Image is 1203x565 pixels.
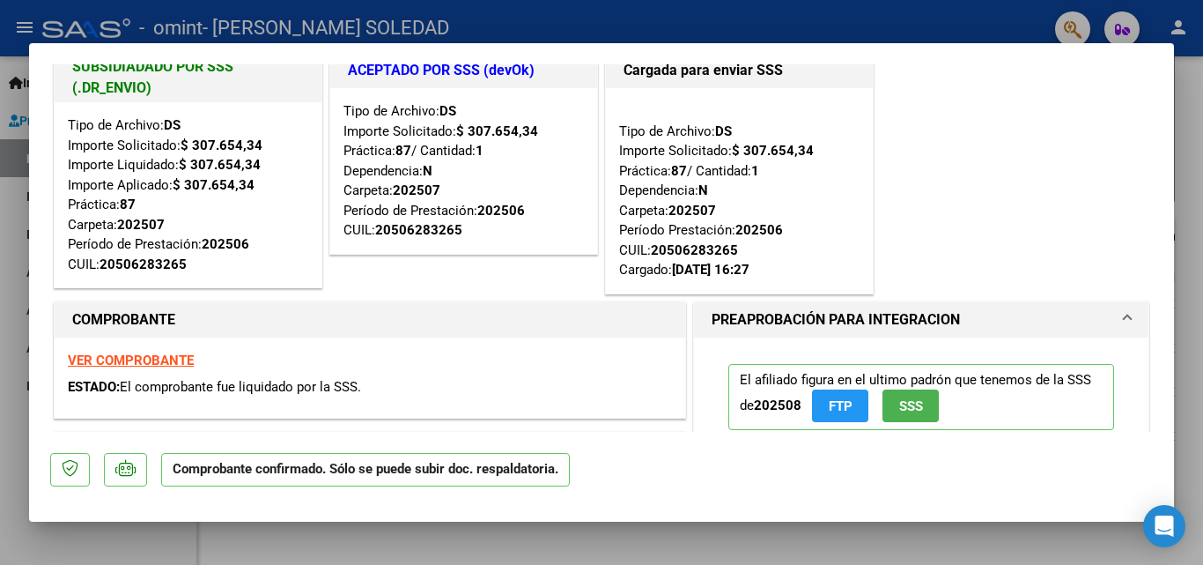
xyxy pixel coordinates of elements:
[68,353,194,368] a: VER COMPROBANTE
[439,103,456,119] strong: DS
[72,311,175,328] strong: COMPROBANTE
[477,203,525,219] strong: 202506
[1143,505,1185,547] div: Open Intercom Messenger
[668,203,716,219] strong: 202507
[72,56,304,99] h1: SUBSIDIADADO POR SSS (.DR_ENVIO)
[624,60,855,81] h1: Cargada para enviar SSS
[735,222,783,238] strong: 202506
[672,262,749,278] strong: [DATE] 16:27
[202,236,249,252] strong: 202506
[181,138,262,153] strong: $ 307.654,34
[161,453,570,487] p: Comprobante confirmado. Sólo se puede subir doc. respaldatoria.
[179,157,261,173] strong: $ 307.654,34
[476,143,483,159] strong: 1
[754,398,801,413] strong: 202508
[812,390,868,422] button: FTP
[68,379,120,395] span: ESTADO:
[619,101,860,280] div: Tipo de Archivo: Importe Solicitado: Práctica: / Cantidad: Dependencia: Carpeta: Período Prestaci...
[899,398,923,414] span: SSS
[694,302,1148,338] mat-expansion-panel-header: PREAPROBACIÓN PARA INTEGRACION
[120,197,136,212] strong: 87
[698,182,708,198] strong: N
[712,309,960,331] h1: PREAPROBACIÓN PARA INTEGRACION
[728,364,1114,430] p: El afiliado figura en el ultimo padrón que tenemos de la SSS de
[732,143,814,159] strong: $ 307.654,34
[671,163,687,179] strong: 87
[173,177,255,193] strong: $ 307.654,34
[393,182,440,198] strong: 202507
[343,101,584,241] div: Tipo de Archivo: Importe Solicitado: Práctica: / Cantidad: Dependencia: Carpeta: Período de Prest...
[456,123,538,139] strong: $ 307.654,34
[68,115,308,274] div: Tipo de Archivo: Importe Solicitado: Importe Liquidado: Importe Aplicado: Práctica: Carpeta: Perí...
[882,390,939,422] button: SSS
[715,123,732,139] strong: DS
[100,255,187,275] div: 20506283265
[829,398,852,414] span: FTP
[651,241,738,261] div: 20506283265
[375,220,462,241] div: 20506283265
[348,60,579,81] h1: ACEPTADO POR SSS (devOk)
[423,163,432,179] strong: N
[164,117,181,133] strong: DS
[120,379,361,395] span: El comprobante fue liquidado por la SSS.
[117,217,165,233] strong: 202507
[395,143,411,159] strong: 87
[751,163,759,179] strong: 1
